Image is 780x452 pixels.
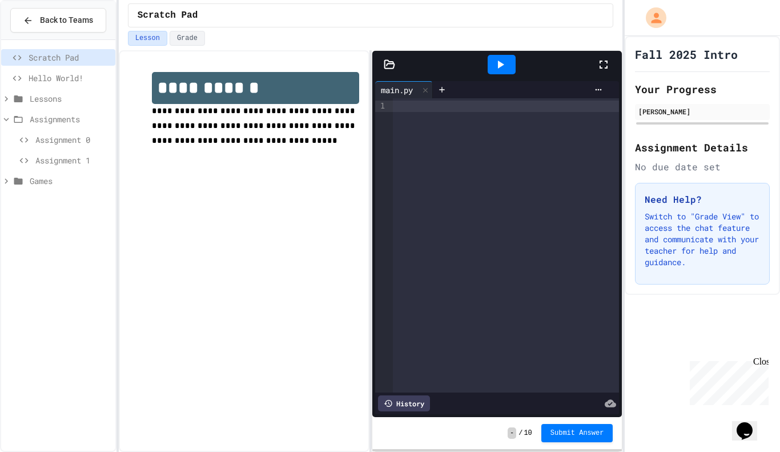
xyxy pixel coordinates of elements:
h2: Your Progress [635,81,770,97]
button: Back to Teams [10,8,106,33]
div: Chat with us now!Close [5,5,79,73]
iframe: chat widget [732,406,769,441]
button: Lesson [128,31,167,46]
iframe: chat widget [685,357,769,405]
h3: Need Help? [645,193,760,206]
span: 10 [524,429,532,438]
span: Submit Answer [550,429,604,438]
div: No due date set [635,160,770,174]
div: My Account [634,5,669,31]
span: Assignment 0 [35,134,111,146]
div: 1 [375,101,387,112]
span: - [508,427,516,439]
span: Hello World! [29,72,111,84]
span: Lessons [30,93,111,105]
span: Scratch Pad [29,51,111,63]
button: Submit Answer [541,424,613,442]
h2: Assignment Details [635,139,770,155]
span: Assignments [30,113,111,125]
div: main.py [375,84,419,96]
div: [PERSON_NAME] [638,106,766,117]
div: History [378,395,430,411]
span: / [518,429,522,438]
p: Switch to "Grade View" to access the chat feature and communicate with your teacher for help and ... [645,211,760,268]
span: Assignment 1 [35,154,111,166]
span: Scratch Pad [138,9,198,22]
h1: Fall 2025 Intro [635,46,738,62]
button: Grade [170,31,205,46]
span: Back to Teams [40,14,93,26]
div: main.py [375,81,433,98]
span: Games [30,175,111,187]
